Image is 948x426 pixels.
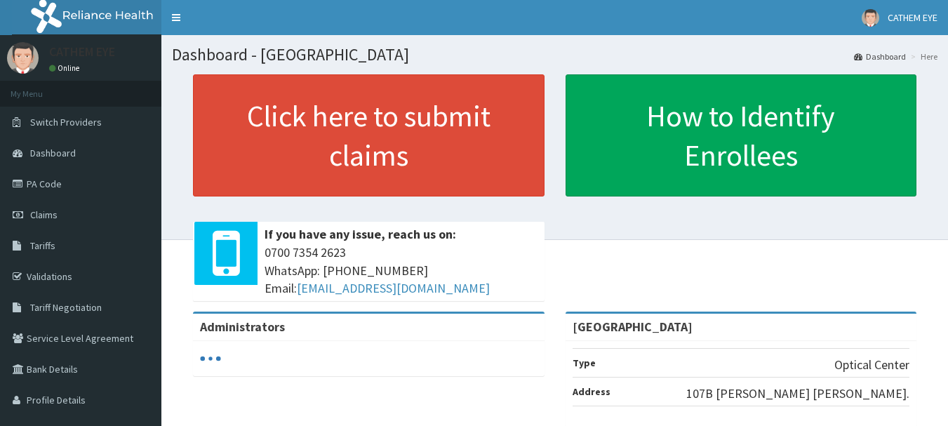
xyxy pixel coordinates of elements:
b: Administrators [200,319,285,335]
img: User Image [7,42,39,74]
p: 107B [PERSON_NAME] [PERSON_NAME]. [686,385,909,403]
b: If you have any issue, reach us on: [265,226,456,242]
span: Dashboard [30,147,76,159]
img: User Image [862,9,879,27]
span: CATHEM EYE [888,11,937,24]
b: Type [573,357,596,369]
svg: audio-loading [200,348,221,369]
a: Click here to submit claims [193,74,545,197]
strong: [GEOGRAPHIC_DATA] [573,319,693,335]
h1: Dashboard - [GEOGRAPHIC_DATA] [172,46,937,64]
span: Tariffs [30,239,55,252]
span: Tariff Negotiation [30,301,102,314]
li: Here [907,51,937,62]
span: 0700 7354 2623 WhatsApp: [PHONE_NUMBER] Email: [265,244,538,298]
a: Online [49,63,83,73]
a: Dashboard [854,51,906,62]
p: Optical Center [834,356,909,374]
span: Claims [30,208,58,221]
span: Switch Providers [30,116,102,128]
p: CATHEM EYE [49,46,115,58]
a: How to Identify Enrollees [566,74,917,197]
b: Address [573,385,610,398]
a: [EMAIL_ADDRESS][DOMAIN_NAME] [297,280,490,296]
